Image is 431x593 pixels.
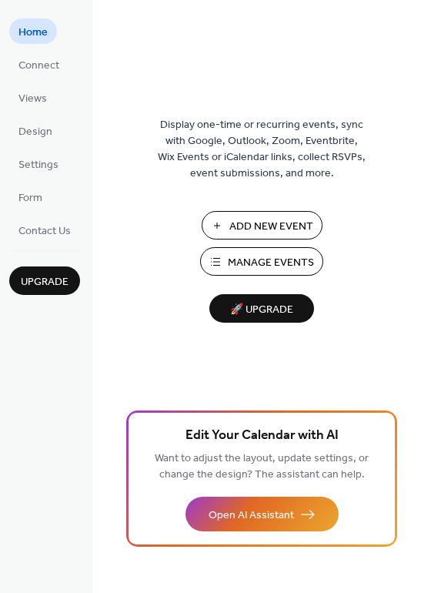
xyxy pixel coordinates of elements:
[185,425,339,447] span: Edit Your Calendar with AI
[9,85,56,110] a: Views
[219,300,305,320] span: 🚀 Upgrade
[158,117,366,182] span: Display one-time or recurring events, sync with Google, Outlook, Zoom, Eventbrite, Wix Events or ...
[9,217,80,243] a: Contact Us
[21,274,68,290] span: Upgrade
[18,157,58,173] span: Settings
[9,18,57,44] a: Home
[228,255,314,271] span: Manage Events
[200,247,323,276] button: Manage Events
[18,58,59,74] span: Connect
[9,52,68,77] a: Connect
[18,91,47,107] span: Views
[209,294,314,323] button: 🚀 Upgrade
[9,266,80,295] button: Upgrade
[229,219,313,235] span: Add New Event
[9,151,68,176] a: Settings
[18,25,48,41] span: Home
[9,184,52,209] a: Form
[18,223,71,240] span: Contact Us
[18,190,42,206] span: Form
[209,508,294,524] span: Open AI Assistant
[9,118,62,143] a: Design
[202,211,322,240] button: Add New Event
[185,497,339,531] button: Open AI Assistant
[155,448,369,485] span: Want to adjust the layout, update settings, or change the design? The assistant can help.
[18,124,52,140] span: Design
